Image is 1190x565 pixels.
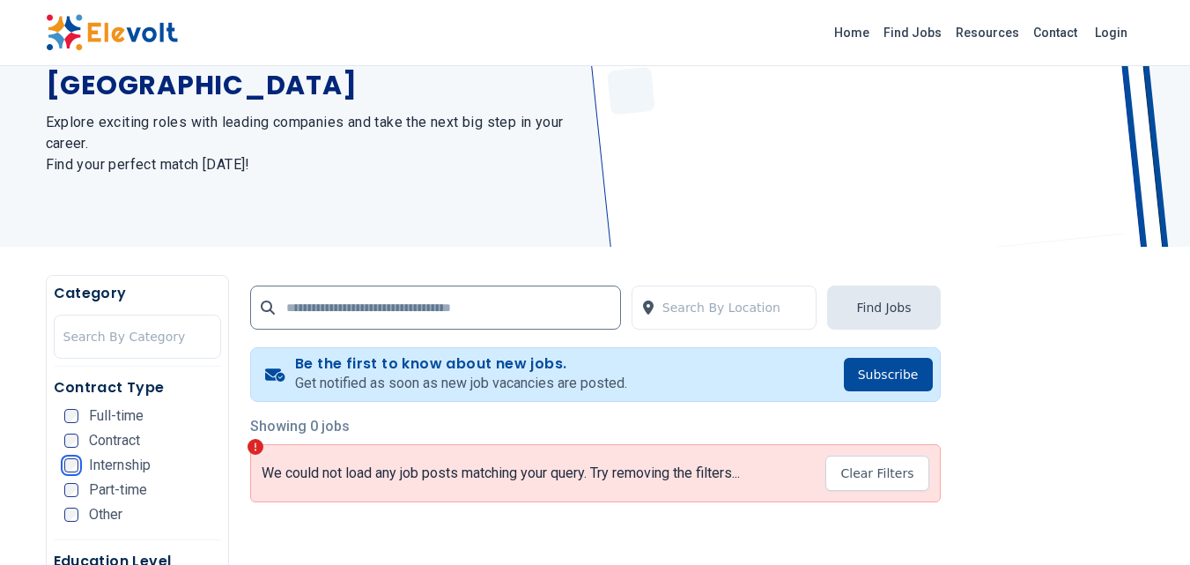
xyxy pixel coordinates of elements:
[1026,19,1084,47] a: Contact
[46,38,574,101] h1: The Latest Jobs in [GEOGRAPHIC_DATA]
[876,19,949,47] a: Find Jobs
[89,434,140,448] span: Contract
[46,14,178,51] img: Elevolt
[295,355,627,373] h4: Be the first to know about new jobs.
[64,508,78,522] input: Other
[46,112,574,175] h2: Explore exciting roles with leading companies and take the next big step in your career. Find you...
[89,508,122,522] span: Other
[827,19,876,47] a: Home
[89,458,151,472] span: Internship
[54,377,221,398] h5: Contract Type
[825,456,928,491] button: Clear Filters
[844,358,933,391] button: Subscribe
[1102,480,1190,565] iframe: Chat Widget
[827,286,940,330] button: Find Jobs
[64,458,78,472] input: Internship
[89,409,144,423] span: Full-time
[250,416,941,437] p: Showing 0 jobs
[64,409,78,423] input: Full-time
[949,19,1026,47] a: Resources
[54,283,221,304] h5: Category
[262,465,740,482] p: We could not load any job posts matching your query. Try removing the filters...
[295,373,627,394] p: Get notified as soon as new job vacancies are posted.
[89,483,147,497] span: Part-time
[1084,15,1138,50] a: Login
[64,483,78,497] input: Part-time
[64,434,78,448] input: Contract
